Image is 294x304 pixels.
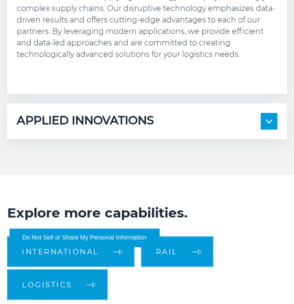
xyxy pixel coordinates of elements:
[7,269,108,300] a: Logistics arrow arrow
[141,236,213,267] a: Rail arrow arrow
[22,281,72,288] span: Logistics
[17,113,154,130] h5: APPLIED INNOVATIONS
[7,204,287,222] h2: Explore more capabilities.
[10,228,159,247] button: Do Not Sell or Share My Personal Information
[266,119,272,123] img: arrow
[7,236,134,267] a: International arrow arrow
[22,248,99,255] span: International
[156,248,178,255] span: Rail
